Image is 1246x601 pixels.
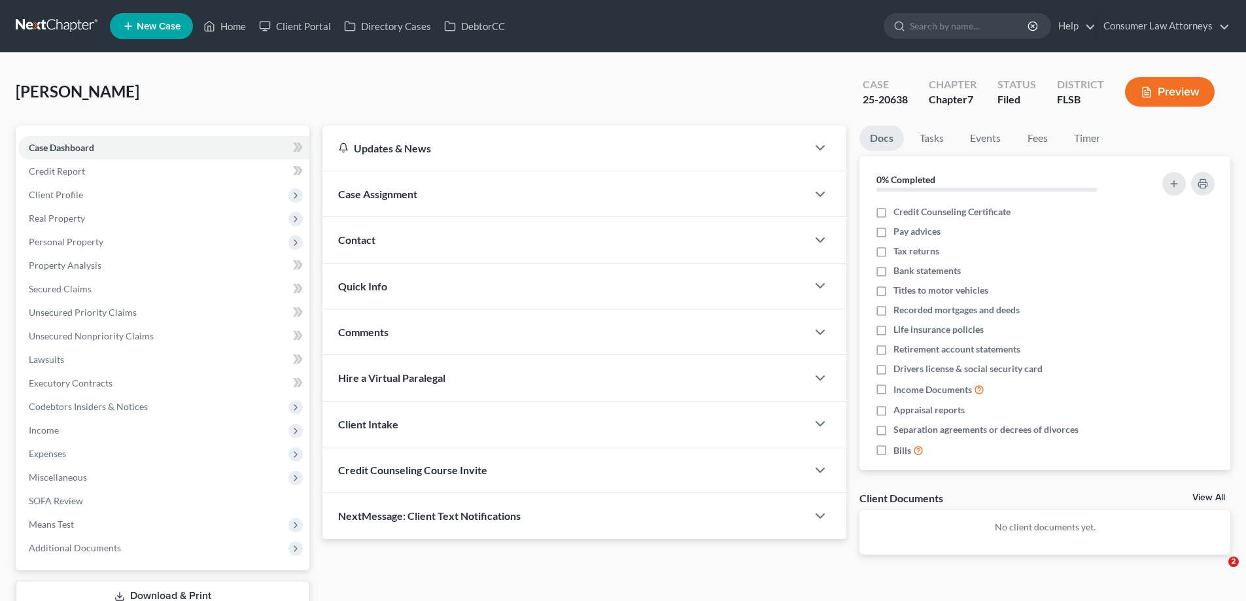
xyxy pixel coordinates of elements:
[876,174,935,185] strong: 0% Completed
[893,264,961,277] span: Bank statements
[1097,14,1230,38] a: Consumer Law Attorneys
[338,233,375,246] span: Contact
[338,280,387,292] span: Quick Info
[29,260,101,271] span: Property Analysis
[338,141,791,155] div: Updates & News
[29,448,66,459] span: Expenses
[1125,77,1215,107] button: Preview
[863,77,908,92] div: Case
[29,165,85,177] span: Credit Report
[338,464,487,476] span: Credit Counseling Course Invite
[870,521,1220,534] p: No client documents yet.
[967,93,973,105] span: 7
[438,14,511,38] a: DebtorCC
[18,489,309,513] a: SOFA Review
[29,307,137,318] span: Unsecured Priority Claims
[1228,557,1239,567] span: 2
[18,136,309,160] a: Case Dashboard
[893,225,941,238] span: Pay advices
[337,14,438,38] a: Directory Cases
[863,92,908,107] div: 25-20638
[252,14,337,38] a: Client Portal
[18,371,309,395] a: Executory Contracts
[29,424,59,436] span: Income
[893,205,1011,218] span: Credit Counseling Certificate
[893,284,988,297] span: Titles to motor vehicles
[338,509,521,522] span: NextMessage: Client Text Notifications
[1057,77,1104,92] div: District
[18,324,309,348] a: Unsecured Nonpriority Claims
[893,245,939,258] span: Tax returns
[29,472,87,483] span: Miscellaneous
[29,519,74,530] span: Means Test
[29,495,83,506] span: SOFA Review
[1192,493,1225,502] a: View All
[997,92,1036,107] div: Filed
[29,401,148,412] span: Codebtors Insiders & Notices
[338,326,389,338] span: Comments
[29,377,112,388] span: Executory Contracts
[29,542,121,553] span: Additional Documents
[997,77,1036,92] div: Status
[960,126,1011,151] a: Events
[18,160,309,183] a: Credit Report
[893,362,1043,375] span: Drivers license & social security card
[29,189,83,200] span: Client Profile
[893,423,1079,436] span: Separation agreements or decrees of divorces
[893,383,972,396] span: Income Documents
[1202,557,1233,588] iframe: Intercom live chat
[137,22,181,31] span: New Case
[338,371,445,384] span: Hire a Virtual Paralegal
[29,236,103,247] span: Personal Property
[929,92,977,107] div: Chapter
[929,77,977,92] div: Chapter
[29,330,154,341] span: Unsecured Nonpriority Claims
[18,301,309,324] a: Unsecured Priority Claims
[859,126,904,151] a: Docs
[893,303,1020,317] span: Recorded mortgages and deeds
[893,444,911,457] span: Bills
[338,418,398,430] span: Client Intake
[338,188,417,200] span: Case Assignment
[29,142,94,153] span: Case Dashboard
[1052,14,1096,38] a: Help
[893,404,965,417] span: Appraisal reports
[29,354,64,365] span: Lawsuits
[18,348,309,371] a: Lawsuits
[18,277,309,301] a: Secured Claims
[16,82,139,101] span: [PERSON_NAME]
[18,254,309,277] a: Property Analysis
[29,213,85,224] span: Real Property
[909,126,954,151] a: Tasks
[29,283,92,294] span: Secured Claims
[893,323,984,336] span: Life insurance policies
[859,491,943,505] div: Client Documents
[1057,92,1104,107] div: FLSB
[1064,126,1111,151] a: Timer
[893,343,1020,356] span: Retirement account statements
[1016,126,1058,151] a: Fees
[910,14,1030,38] input: Search by name...
[197,14,252,38] a: Home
